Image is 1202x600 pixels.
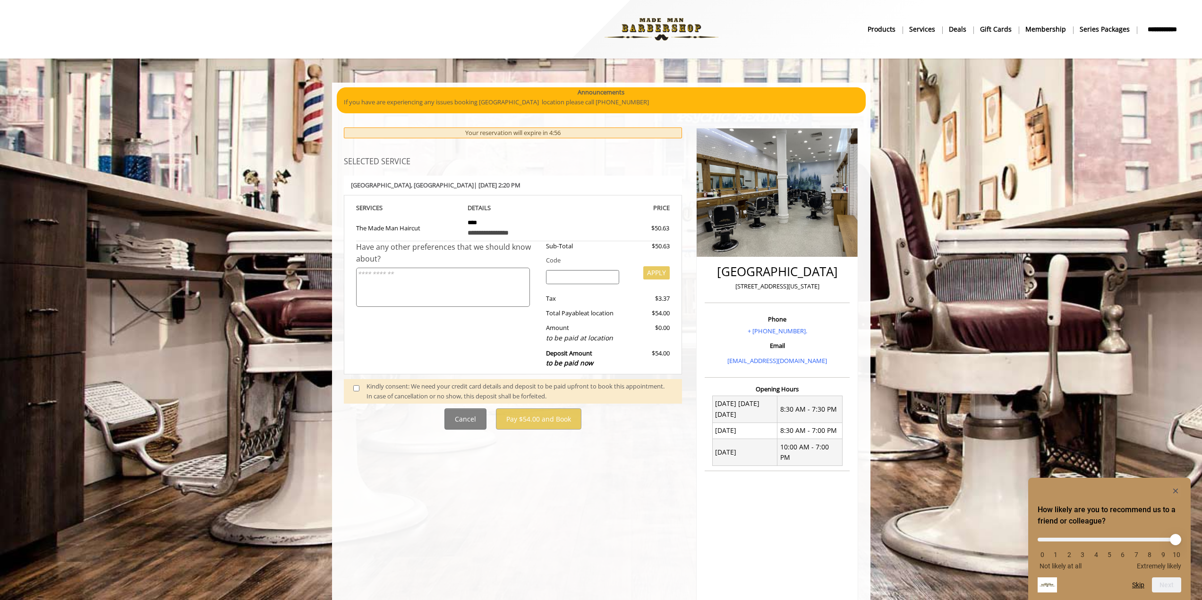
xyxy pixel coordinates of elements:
[707,281,847,291] p: [STREET_ADDRESS][US_STATE]
[777,439,843,466] td: 10:00 AM - 7:00 PM
[727,356,827,365] a: [EMAIL_ADDRESS][DOMAIN_NAME]
[973,22,1019,36] a: Gift cardsgift cards
[1145,551,1154,558] li: 8
[1080,24,1130,34] b: Series packages
[367,381,673,401] div: Kindly consent: We need your credit card details and deposit to be paid upfront to book this appo...
[1105,551,1114,558] li: 5
[411,181,474,189] span: , [GEOGRAPHIC_DATA]
[980,24,1012,34] b: gift cards
[578,87,624,97] b: Announcements
[868,24,895,34] b: products
[539,294,626,304] div: Tax
[712,423,777,439] td: [DATE]
[1051,551,1060,558] li: 1
[444,408,486,430] button: Cancel
[565,203,670,213] th: PRICE
[1132,581,1144,589] button: Skip
[1073,22,1137,36] a: Series packagesSeries packages
[903,22,942,36] a: ServicesServices
[1019,22,1073,36] a: MembershipMembership
[942,22,973,36] a: DealsDeals
[1137,562,1181,570] span: Extremely likely
[1040,562,1082,570] span: Not likely at all
[546,333,619,343] div: to be paid at location
[344,158,682,166] h3: SELECTED SERVICE
[1065,551,1074,558] li: 2
[1025,24,1066,34] b: Membership
[1038,504,1181,527] h2: How likely are you to recommend us to a friend or colleague? Select an option from 0 to 10, with ...
[707,265,847,279] h2: [GEOGRAPHIC_DATA]
[1038,531,1181,570] div: How likely are you to recommend us to a friend or colleague? Select an option from 0 to 10, with ...
[546,349,593,368] b: Deposit Amount
[356,213,461,241] td: The Made Man Haircut
[909,24,935,34] b: Services
[584,309,614,317] span: at location
[379,203,383,212] span: S
[643,266,670,279] button: APPLY
[1152,577,1181,592] button: Next question
[539,308,626,318] div: Total Payable
[1038,551,1047,558] li: 0
[546,358,593,367] span: to be paid now
[626,294,670,304] div: $3.37
[539,323,626,343] div: Amount
[1091,551,1101,558] li: 4
[1118,551,1127,558] li: 6
[1159,551,1168,558] li: 9
[1078,551,1087,558] li: 3
[1132,551,1141,558] li: 7
[626,323,670,343] div: $0.00
[1172,551,1181,558] li: 10
[777,423,843,439] td: 8:30 AM - 7:00 PM
[597,3,726,55] img: Made Man Barbershop logo
[707,342,847,349] h3: Email
[626,308,670,318] div: $54.00
[356,241,539,265] div: Have any other preferences that we should know about?
[707,316,847,322] h3: Phone
[539,241,626,251] div: Sub-Total
[748,327,807,335] a: + [PHONE_NUMBER].
[626,241,670,251] div: $50.63
[617,223,669,233] div: $50.63
[344,97,859,107] p: If you have are experiencing any issues booking [GEOGRAPHIC_DATA] location please call [PHONE_NUM...
[626,348,670,369] div: $54.00
[1038,485,1181,592] div: How likely are you to recommend us to a friend or colleague? Select an option from 0 to 10, with ...
[539,255,670,265] div: Code
[460,203,565,213] th: DETAILS
[712,439,777,466] td: [DATE]
[777,396,843,423] td: 8:30 AM - 7:30 PM
[496,408,581,430] button: Pay $54.00 and Book
[705,386,850,392] h3: Opening Hours
[712,396,777,423] td: [DATE] [DATE] [DATE]
[351,181,520,189] b: [GEOGRAPHIC_DATA] | [DATE] 2:20 PM
[1170,485,1181,497] button: Hide survey
[949,24,966,34] b: Deals
[344,127,682,138] div: Your reservation will expire in 4:56
[861,22,903,36] a: Productsproducts
[356,203,461,213] th: SERVICE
